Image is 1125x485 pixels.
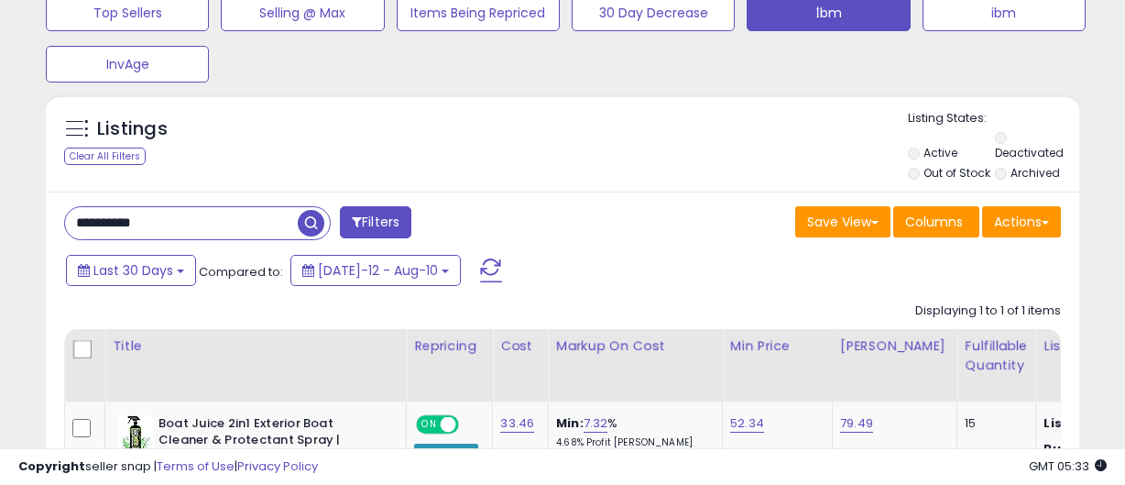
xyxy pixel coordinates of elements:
strong: Copyright [18,457,85,475]
div: Repricing [414,336,485,356]
p: 4.68% Profit [PERSON_NAME] [556,436,708,449]
div: Displaying 1 to 1 of 1 items [915,303,1061,320]
th: The percentage added to the cost of goods (COGS) that forms the calculator for Min & Max prices. [549,329,723,402]
button: Last 30 Days [66,255,196,286]
span: 2025-09-11 05:33 GMT [1029,457,1107,475]
div: Clear All Filters [64,148,146,165]
div: 15 [965,415,1021,432]
a: Privacy Policy [237,457,318,475]
div: Min Price [730,336,825,356]
label: Out of Stock [923,165,990,181]
button: Actions [982,206,1061,237]
div: seller snap | | [18,458,318,476]
label: Archived [1010,165,1060,181]
div: [PERSON_NAME] [840,336,949,356]
button: [DATE]-12 - Aug-10 [290,255,461,286]
a: 7.32 [584,414,608,433]
button: Columns [893,206,979,237]
img: 51AkBxs2i+L._SL40_.jpg [117,415,154,452]
a: Terms of Use [157,457,235,475]
span: ON [418,416,441,432]
div: % [556,415,708,449]
span: Columns [905,213,963,231]
span: Last 30 Days [93,261,173,280]
button: InvAge [46,46,209,83]
label: Active [923,145,957,160]
div: Fulfillable Quantity [965,336,1028,375]
div: Amazon AI [414,444,478,460]
span: OFF [456,416,486,432]
button: Filters [340,206,411,238]
div: Cost [500,336,541,356]
div: Markup on Cost [556,336,715,356]
p: Listing States: [908,110,1079,127]
h5: Listings [97,116,168,142]
button: Save View [795,206,890,237]
a: 79.49 [840,414,873,433]
span: [DATE]-12 - Aug-10 [318,261,438,280]
a: 52.34 [730,414,764,433]
b: Min: [556,414,584,432]
label: Deactivated [995,145,1064,160]
a: 33.46 [500,414,534,433]
div: Title [113,336,399,356]
span: Compared to: [199,263,283,281]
